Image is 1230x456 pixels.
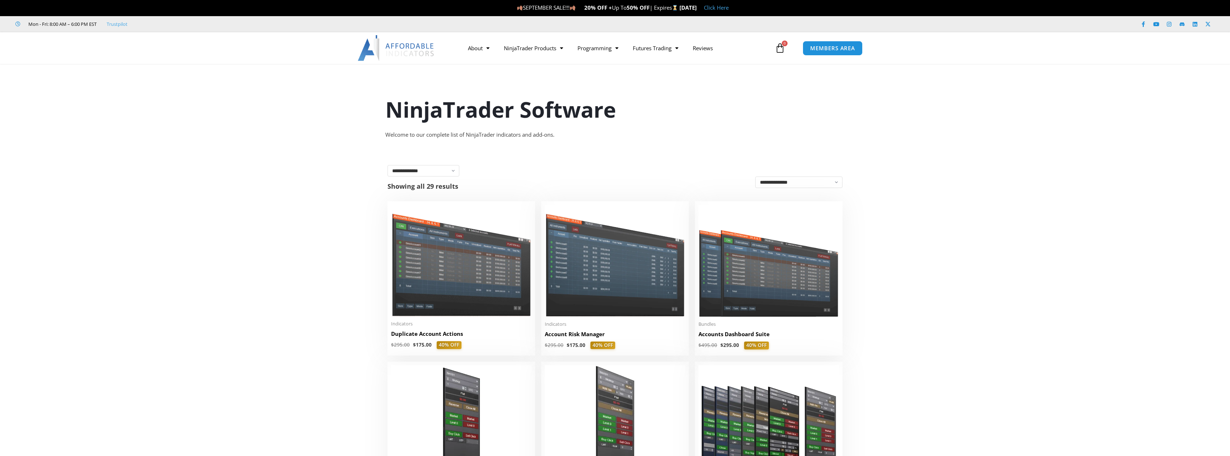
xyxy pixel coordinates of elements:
a: Trustpilot [107,20,127,28]
a: Futures Trading [626,40,686,56]
bdi: 295.00 [545,342,563,348]
a: MEMBERS AREA [803,41,863,56]
img: ⌛ [672,5,678,10]
a: Accounts Dashboard Suite [698,330,839,342]
h2: Accounts Dashboard Suite [698,330,839,338]
a: Account Risk Manager [545,330,685,342]
a: Duplicate Account Actions [391,330,532,341]
strong: [DATE] [679,4,697,11]
div: Welcome to our complete list of NinjaTrader indicators and add-ons. [385,130,845,140]
span: $ [720,342,723,348]
a: About [461,40,497,56]
span: Indicators [545,321,685,327]
bdi: 495.00 [698,342,717,348]
span: $ [698,342,701,348]
span: $ [567,342,570,348]
span: SEPTEMBER SALE!!! Up To | Expires [517,4,679,11]
strong: 50% OFF [627,4,650,11]
nav: Menu [461,40,773,56]
span: 0 [782,41,788,46]
strong: 20% OFF + [584,4,612,11]
span: $ [413,342,416,348]
bdi: 295.00 [391,342,410,348]
img: 🍂 [570,5,575,10]
select: Shop order [755,177,843,188]
span: Indicators [391,321,532,327]
h1: NinjaTrader Software [385,94,845,124]
a: 0 [764,38,796,58]
p: Showing all 29 results [387,183,458,189]
bdi: 175.00 [413,342,432,348]
a: Programming [570,40,626,56]
img: Duplicate Account Actions [391,205,532,316]
img: Account Risk Manager [545,205,685,316]
bdi: 295.00 [720,342,739,348]
span: 40% OFF [744,342,769,349]
span: Mon - Fri: 8:00 AM – 6:00 PM EST [27,20,97,28]
bdi: 175.00 [567,342,585,348]
span: 40% OFF [437,341,461,349]
a: Reviews [686,40,720,56]
h2: Account Risk Manager [545,330,685,338]
span: MEMBERS AREA [810,46,855,51]
img: LogoAI | Affordable Indicators – NinjaTrader [358,35,435,61]
a: NinjaTrader Products [497,40,570,56]
span: 40% OFF [590,342,615,349]
a: Click Here [704,4,729,11]
img: Accounts Dashboard Suite [698,205,839,317]
span: $ [391,342,394,348]
h2: Duplicate Account Actions [391,330,532,338]
span: $ [545,342,548,348]
img: 🍂 [517,5,523,10]
span: Bundles [698,321,839,327]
